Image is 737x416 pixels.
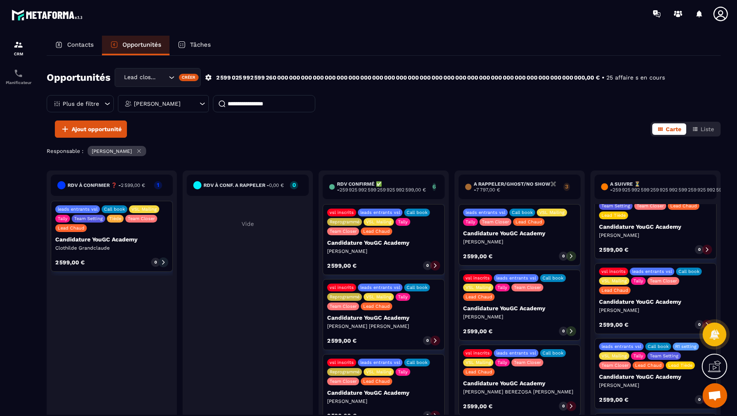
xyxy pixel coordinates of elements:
[134,101,181,107] p: [PERSON_NAME]
[2,34,35,62] a: formationformationCRM
[327,389,440,396] p: Candidature YouGC Academy
[187,221,309,227] p: Vide
[327,323,440,330] p: [PERSON_NAME] [PERSON_NAME]
[47,36,102,55] a: Contacts
[687,123,719,135] button: Liste
[463,230,576,236] p: Candidature YouGC Academy
[102,36,170,55] a: Opportunités
[109,216,121,221] p: Tiède
[466,275,490,281] p: vsl inscrits
[514,360,541,365] p: Team Closer
[482,219,509,225] p: Team Closer
[360,360,400,365] p: leads entrants vsl
[515,219,542,225] p: Lead Chaud
[466,294,492,300] p: Lead Chaud
[599,307,712,314] p: [PERSON_NAME]
[599,373,712,380] p: Candidature YouGC Academy
[474,181,560,193] h6: A RAPPELER/GHOST/NO SHOW✖️ -
[55,245,168,251] p: Clothilde Grandclaude
[466,350,490,356] p: vsl inscrits
[698,322,701,327] p: 0
[463,403,493,409] p: 2 599,00 €
[190,41,211,48] p: Tâches
[496,275,536,281] p: leads entrants vsl
[601,363,628,368] p: Team Closer
[650,353,678,359] p: Team Setting
[115,68,201,87] div: Search for option
[330,285,354,290] p: vsl inscrits
[514,285,541,290] p: Team Closer
[360,210,400,215] p: leads entrants vsl
[398,294,408,300] p: Tally
[330,229,357,234] p: Team Closer
[216,74,600,82] p: 2 599 025 992 599 260 000 000 000 000 000 000 000 000 000 000 000 000 000 000 000 000 000 000 000...
[330,369,359,375] p: Reprogrammé
[463,380,576,386] p: Candidature YouGC Academy
[121,182,145,188] span: 2 599,00 €
[330,360,354,365] p: vsl inscrits
[58,225,84,231] p: Lead Chaud
[398,219,408,225] p: Tally
[601,288,628,293] p: Lead Chaud
[635,363,662,368] p: Lead Chaud
[497,285,507,290] p: Tally
[122,41,161,48] p: Opportunités
[463,314,576,320] p: [PERSON_NAME]
[58,207,97,212] p: leads entrants vsl
[512,210,533,215] p: Call book
[648,344,669,349] p: Call book
[701,126,714,132] span: Liste
[128,216,155,221] p: Team Closer
[337,181,428,193] h6: Rdv confirmé ✅ -
[327,338,357,343] p: 2 599,00 €
[678,269,699,274] p: Call book
[366,369,391,375] p: VSL Mailing
[562,403,565,409] p: 0
[601,278,627,284] p: VSL Mailing
[601,213,626,218] p: Lead Tiède
[363,379,390,384] p: Lead Chaud
[496,350,536,356] p: leads entrants vsl
[154,259,157,265] p: 0
[466,369,492,375] p: Lead Chaud
[11,7,85,23] img: logo
[55,259,85,265] p: 2 599,00 €
[463,328,493,334] p: 2 599,00 €
[330,219,359,225] p: Reprogrammé
[698,247,701,252] p: 0
[290,182,298,188] p: 0
[562,328,565,334] p: 0
[599,232,712,239] p: [PERSON_NAME]
[327,248,440,255] p: [PERSON_NAME]
[466,360,491,365] p: VSL Mailing
[68,182,145,188] h6: RDV à confimer ❓ -
[330,379,357,384] p: Team Closer
[539,210,565,215] p: VSL Mailing
[179,74,199,81] div: Créer
[601,353,627,359] p: VSL Mailing
[675,344,696,349] p: R1 setting
[666,126,681,132] span: Carte
[476,187,500,193] span: 7 797,00 €
[601,344,641,349] p: leads entrants vsl
[426,338,429,343] p: 0
[170,36,219,55] a: Tâches
[703,383,727,408] div: Ouvrir le chat
[599,298,712,305] p: Candidature YouGC Academy
[601,269,626,274] p: vsl inscrits
[366,219,391,225] p: VSL Mailing
[407,210,427,215] p: Call book
[14,68,23,78] img: scheduler
[74,216,103,221] p: Team Setting
[360,285,400,290] p: leads entrants vsl
[327,398,440,405] p: [PERSON_NAME]
[14,40,23,50] img: formation
[72,125,122,133] span: Ajout opportunité
[398,369,408,375] p: Tally
[327,239,440,246] p: Candidature YouGC Academy
[463,239,576,245] p: [PERSON_NAME]
[2,62,35,91] a: schedulerschedulerPlanificateur
[633,278,643,284] p: Tally
[2,80,35,85] p: Planificateur
[599,223,712,230] p: Candidature YouGC Academy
